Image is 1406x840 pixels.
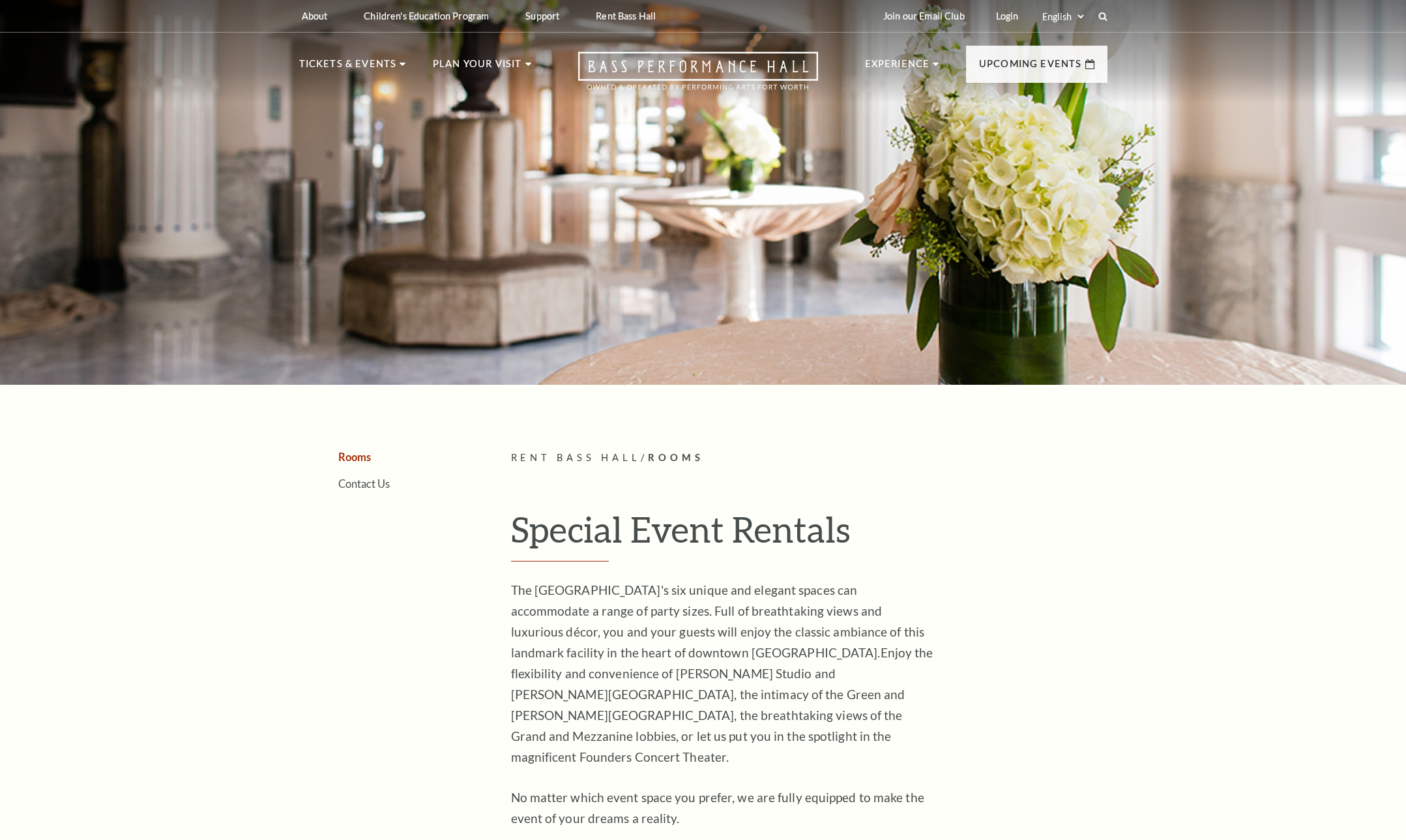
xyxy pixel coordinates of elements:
p: Plan Your Visit [433,56,522,80]
p: About [302,10,328,22]
p: Children's Education Program [364,10,489,22]
p: Tickets & Events [299,56,397,80]
select: Select: [1040,10,1086,23]
span: Rooms [648,452,704,463]
a: Rooms [338,451,371,463]
p: Rent Bass Hall [596,10,656,22]
span: The [GEOGRAPHIC_DATA]'s six unique and elegant spaces can accommodate a range of party sizes. Ful... [511,582,925,660]
p: Upcoming Events [979,56,1082,80]
p: Experience [865,56,930,80]
p: Support [525,10,559,22]
span: No matter which event space you prefer, we are fully equipped to make the event of your dreams a ... [511,790,924,826]
p: Enjoy the flexibility and convenience of [PERSON_NAME] Studio and [PERSON_NAME][GEOGRAPHIC_DATA],... [511,580,935,768]
h1: Special Event Rentals [511,508,1107,562]
a: Contact Us [338,477,390,490]
p: / [511,450,1107,466]
span: Rent Bass Hall [511,452,641,463]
